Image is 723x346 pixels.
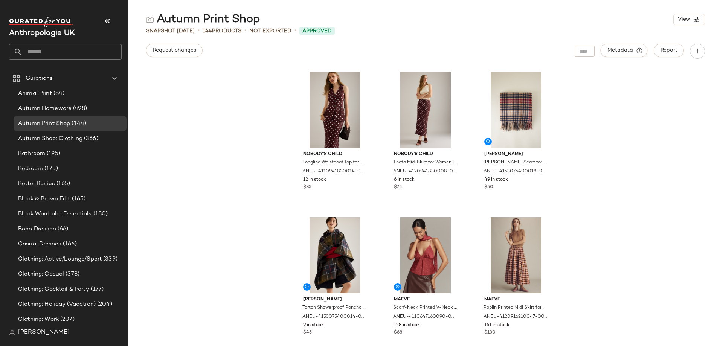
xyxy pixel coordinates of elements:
[303,329,312,336] span: $45
[484,296,548,303] span: Maeve
[303,151,367,158] span: Nobody's Child
[146,27,195,35] span: Snapshot [DATE]
[303,296,367,303] span: [PERSON_NAME]
[56,225,69,233] span: (66)
[484,184,493,191] span: $50
[484,322,509,329] span: 161 in stock
[146,16,154,23] img: svg%3e
[484,168,547,175] span: ANEU-4153075400018-000-015
[302,159,366,166] span: Longline Waistcoat Top for Women in Brown, Cotton/Tencel/LENZING, Size Uk 8 by Nobody's Child at ...
[18,270,64,279] span: Clothing: Casual
[302,305,366,311] span: Tartan Showerproof Poncho Jacket for Women in Blue, Polyester by [PERSON_NAME] at Anthropologie
[18,134,82,143] span: Autumn Shop: Clothing
[393,305,457,311] span: Scarf-Neck Printed V-Neck Cami Top for Women in Purple, Polyester, Size Small by Maeve at Anthrop...
[55,180,70,188] span: (165)
[9,29,75,37] span: Current Company Name
[18,225,56,233] span: Boho Dresses
[673,14,705,25] button: View
[43,165,58,173] span: (175)
[18,240,61,248] span: Casual Dresses
[394,322,420,329] span: 128 in stock
[18,119,70,128] span: Autumn Print Shop
[660,47,677,53] span: Report
[654,44,684,57] button: Report
[484,177,508,183] span: 49 in stock
[484,151,548,158] span: [PERSON_NAME]
[26,74,53,83] span: Curations
[18,104,72,113] span: Autumn Homeware
[59,315,75,324] span: (207)
[303,322,324,329] span: 9 in stock
[249,27,291,35] span: Not Exported
[72,104,87,113] span: (498)
[153,47,196,53] span: Request changes
[18,180,55,188] span: Better Basics
[294,26,296,35] span: •
[18,165,43,173] span: Bedroom
[89,285,104,294] span: (177)
[61,240,77,248] span: (166)
[394,296,458,303] span: Maeve
[484,314,547,320] span: ANEU-4120916210047-000-593
[302,168,366,175] span: ANEU-4110941830014-000-020
[393,159,457,166] span: Theta Midi Skirt for Women in Brown, Polyester/Cotton, Size Uk 8 by Nobody's Child at Anthropologie
[70,119,86,128] span: (144)
[9,17,73,27] img: cfy_white_logo.C9jOOHJF.svg
[394,184,402,191] span: $75
[102,255,117,264] span: (339)
[393,314,457,320] span: ANEU-4110647160090-000-061
[18,195,70,203] span: Black & Brown Edit
[146,44,203,57] button: Request changes
[394,329,402,336] span: $68
[303,177,326,183] span: 12 in stock
[82,134,98,143] span: (366)
[478,72,554,148] img: 4153075400018_015_e
[393,168,457,175] span: ANEU-4120941830008-000-020
[484,159,547,166] span: [PERSON_NAME] Scarf for Women by [PERSON_NAME] at Anthropologie
[303,184,311,191] span: $85
[484,305,547,311] span: Poplin Printed Midi Skirt for Women, Cotton/Modal, Size XL by Maeve at Anthropologie
[677,17,690,23] span: View
[297,217,373,293] img: 4153075400014_041_e
[18,149,45,158] span: Bathroom
[484,329,496,336] span: $130
[52,89,65,98] span: (84)
[388,217,464,293] img: 4110647160090_061_b
[244,26,246,35] span: •
[70,195,86,203] span: (165)
[302,27,332,35] span: Approved
[18,89,52,98] span: Animal Print
[96,300,112,309] span: (204)
[394,177,415,183] span: 6 in stock
[18,285,89,294] span: Clothing: Cocktail & Party
[297,72,373,148] img: 4110941830014_020_e
[18,328,70,337] span: [PERSON_NAME]
[18,210,92,218] span: Black Wardrobe Essentials
[45,149,60,158] span: (195)
[18,255,102,264] span: Clothing: Active/Lounge/Sport
[198,26,200,35] span: •
[203,28,212,34] span: 144
[18,300,96,309] span: Clothing: Holiday (Vacation)
[64,270,79,279] span: (378)
[203,27,241,35] div: Products
[92,210,108,218] span: (180)
[601,44,648,57] button: Metadata
[302,314,366,320] span: ANEU-4153075400014-000-041
[146,12,260,27] div: Autumn Print Shop
[478,217,554,293] img: 4120916210047_593_b
[388,72,464,148] img: 4120941830008_020_e
[18,315,59,324] span: Clothing: Work
[9,329,15,335] img: svg%3e
[394,151,458,158] span: Nobody's Child
[607,47,641,54] span: Metadata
